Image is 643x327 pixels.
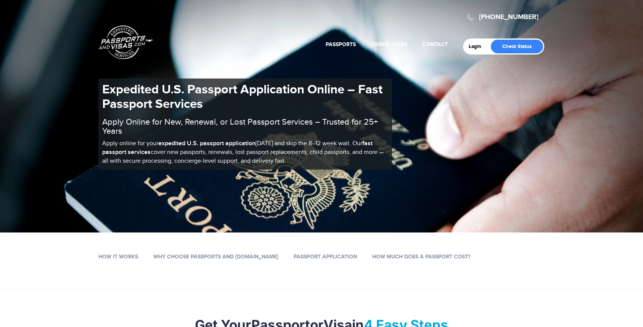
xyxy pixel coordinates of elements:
a: How it works [98,253,138,260]
a: [PHONE_NUMBER] [479,13,539,21]
a: How Much Does a Passport Cost? [372,253,470,260]
a: Passport Application [294,253,357,260]
a: Contact [423,41,448,48]
h1: Expedited U.S. Passport Application Online – Fast Passport Services [102,82,388,112]
a: Passports [326,41,356,48]
p: Apply online for your [DATE] and skip the 8–12 week wait. Our cover new passports, renewals, lost... [102,139,388,166]
a: Login [469,43,487,50]
a: Check Status [491,40,543,53]
h2: Apply Online for New, Renewal, or Lost Passport Services – Trusted for 25+ Years [102,117,388,136]
a: Passports & [DOMAIN_NAME] [99,25,153,59]
b: expedited U.S. passport application [158,140,256,147]
a: Why Choose Passports and [DOMAIN_NAME] [153,253,278,260]
a: Travel Visas [371,41,407,48]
